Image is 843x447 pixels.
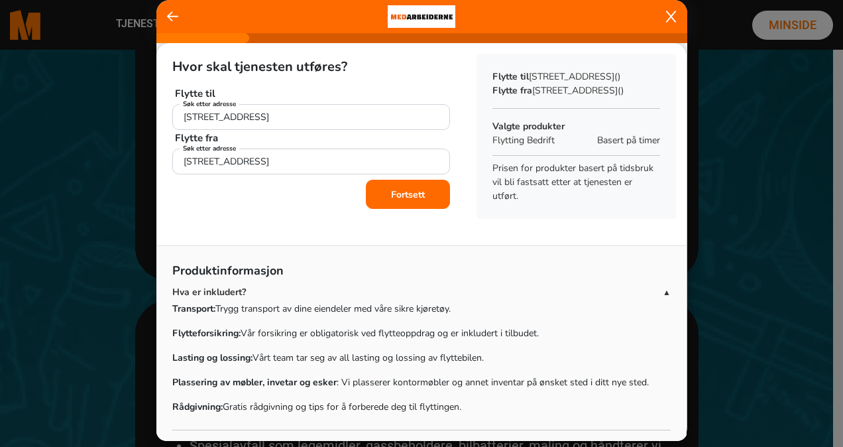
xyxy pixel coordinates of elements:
b: Valgte produkter [492,120,565,133]
strong: Rådgivning: [172,401,223,413]
strong: Transport: [172,302,215,315]
h5: Hvor skal tjenesten utføres? [172,59,450,75]
p: Gratis rådgivning og tips for å forberede deg til flyttingen. [172,400,671,414]
b: Flytte til [492,70,529,83]
b: Fortsett [391,188,425,201]
span: Basert på timer [597,133,660,147]
p: Produktinformasjon [172,262,671,285]
b: Flytte til [175,87,215,100]
strong: Plassering av møbler, invetar og esker [172,376,337,389]
b: Flytte fra [492,84,532,97]
p: Vår forsikring er obligatorisk ved flytteoppdrag og er inkludert i tilbudet. [172,326,671,340]
p: Vårt team tar seg av all lasting og lossing av flyttebilen. [172,351,671,365]
label: Søk etter adresse [180,99,239,109]
p: Flytting Bedrift [492,133,590,147]
input: Søk... [172,149,450,174]
p: Prisen for produkter basert på tidsbruk vil bli fastsatt etter at tjenesten er utført. [492,161,660,203]
b: Flytte fra [175,131,218,145]
strong: Flytteforsikring: [172,327,241,340]
p: : Vi plasserer kontormøbler og annet inventar på ønsket sted i ditt nye sted. [172,375,671,389]
span: ▲ [663,287,671,298]
strong: Lasting og lossing: [172,351,253,364]
span: () [618,84,624,97]
p: [STREET_ADDRESS] [492,70,660,84]
input: Søk... [172,104,450,130]
label: Søk etter adresse [180,144,239,154]
p: Trygg transport av dine eiendeler med våre sikre kjøretøy. [172,302,671,316]
p: Hva er inkludert? [172,285,663,299]
p: [STREET_ADDRESS] [492,84,660,97]
span: () [614,70,620,83]
button: Fortsett [366,180,450,209]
